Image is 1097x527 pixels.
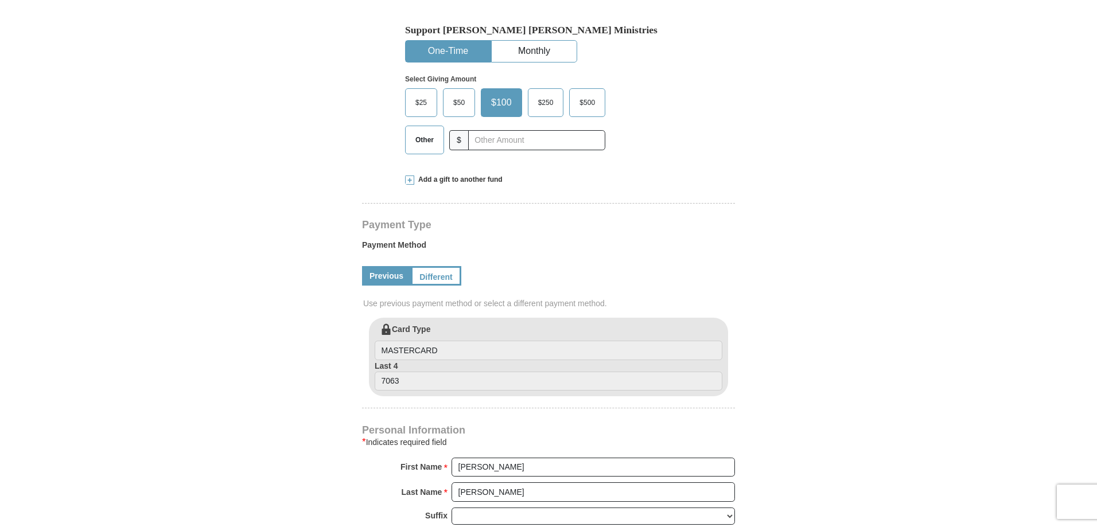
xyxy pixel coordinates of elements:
[532,94,559,111] span: $250
[375,360,722,391] label: Last 4
[410,131,439,149] span: Other
[363,298,736,309] span: Use previous payment method or select a different payment method.
[448,94,470,111] span: $50
[362,425,735,435] h4: Personal Information
[375,323,722,360] label: Card Type
[468,130,605,150] input: Other Amount
[574,94,601,111] span: $500
[410,94,433,111] span: $25
[492,41,577,62] button: Monthly
[414,175,503,185] span: Add a gift to another fund
[406,41,491,62] button: One-Time
[485,94,518,111] span: $100
[402,484,442,500] strong: Last Name
[411,266,461,286] a: Different
[405,75,476,83] strong: Select Giving Amount
[362,220,735,229] h4: Payment Type
[405,24,692,36] h5: Support [PERSON_NAME] [PERSON_NAME] Ministries
[449,130,469,150] span: $
[362,435,735,449] div: Indicates required field
[375,341,722,360] input: Card Type
[400,459,442,475] strong: First Name
[425,508,448,524] strong: Suffix
[375,372,722,391] input: Last 4
[362,266,411,286] a: Previous
[362,239,735,256] label: Payment Method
